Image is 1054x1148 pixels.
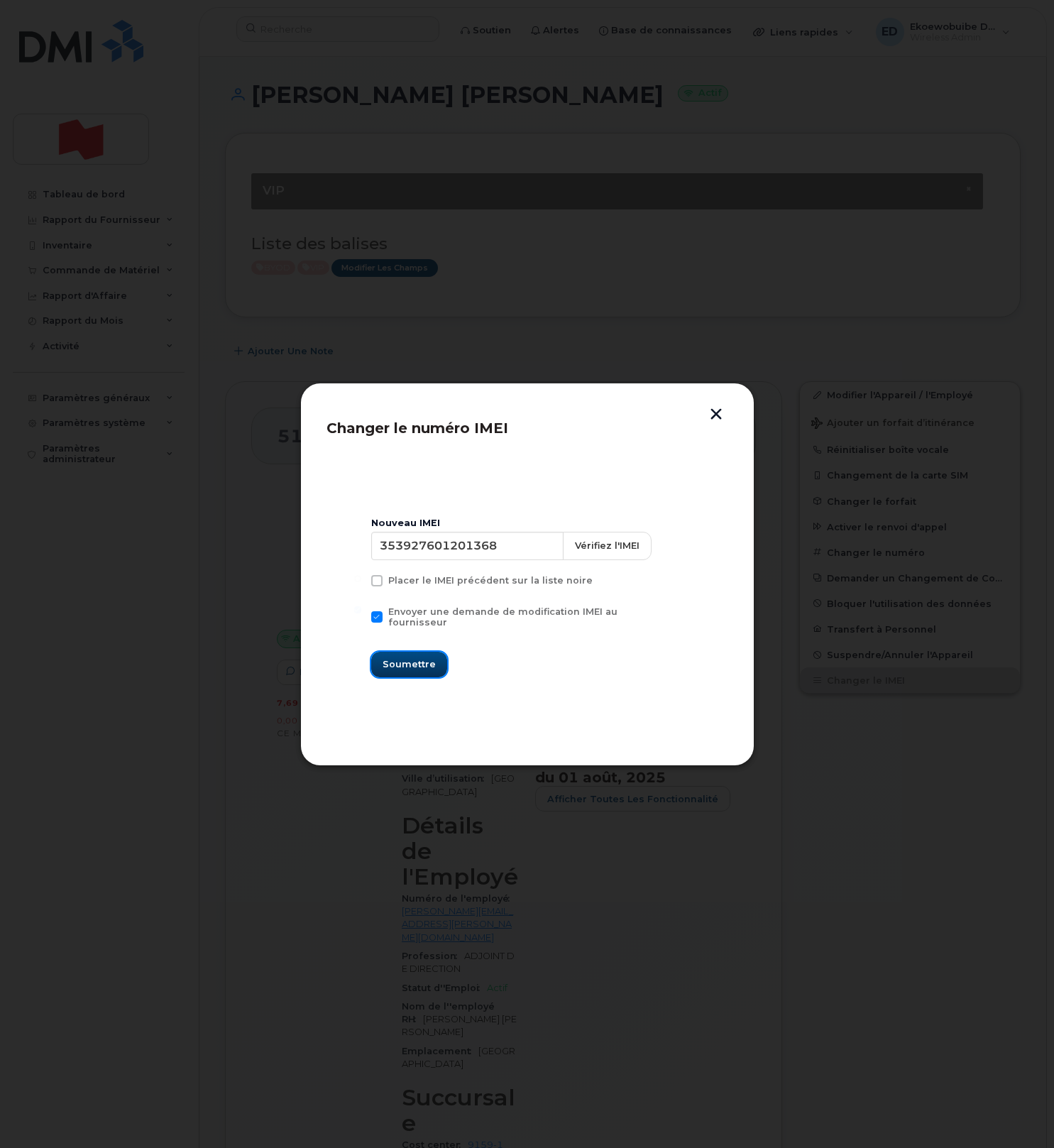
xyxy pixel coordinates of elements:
[563,532,652,560] button: Vérifiez l'IMEI
[388,606,617,628] span: Envoyer une demande de modification IMEI au fournisseur
[354,606,361,613] input: Envoyer une demande de modification IMEI au fournisseur
[354,575,361,582] input: Placer le IMEI précédent sur la liste noire
[388,575,593,586] span: Placer le IMEI précédent sur la liste noire
[371,652,447,677] button: Soumettre
[326,420,508,437] span: Changer le numéro IMEI
[371,518,684,529] div: Nouveau IMEI
[383,657,436,671] span: Soumettre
